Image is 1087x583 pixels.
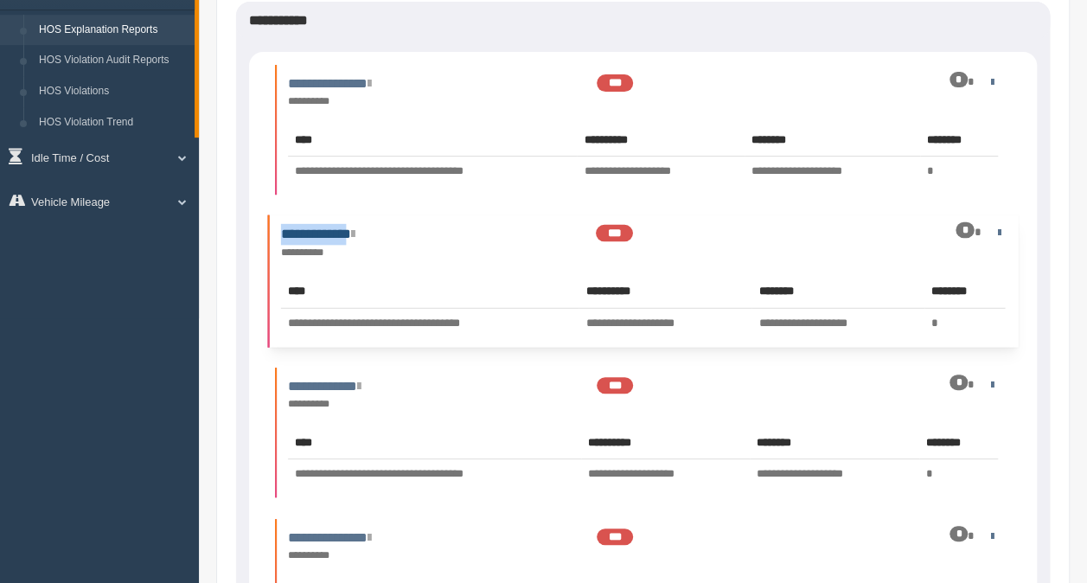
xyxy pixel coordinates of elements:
a: HOS Explanation Reports [31,15,195,46]
a: HOS Violation Audit Reports [31,45,195,76]
li: Expand [275,65,1011,195]
a: HOS Violation Trend [31,107,195,138]
li: Expand [275,368,1011,497]
a: HOS Violations [31,76,195,107]
li: Expand [267,215,1018,348]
